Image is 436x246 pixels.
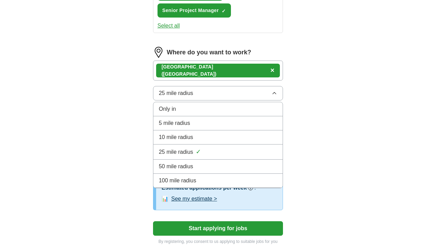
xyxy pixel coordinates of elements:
button: See my estimate > [171,195,217,203]
span: ✓ [196,147,201,157]
button: Start applying for jobs [153,221,283,236]
span: 5 mile radius [159,119,190,127]
p: By registering, you consent to us applying to suitable jobs for you [153,238,283,245]
span: Senior Project Manager [162,7,219,14]
button: Select all [158,22,180,30]
button: 25 mile radius [153,86,283,100]
span: 10 mile radius [159,133,193,141]
img: location.png [153,47,164,58]
span: 📊 [162,195,169,203]
span: Only in [159,105,176,113]
button: Senior Project Manager✓ [158,3,231,18]
button: × [271,65,275,76]
span: ([GEOGRAPHIC_DATA]) [162,71,216,77]
label: Where do you want to work? [167,48,251,57]
span: 25 mile radius [159,89,193,97]
span: ✓ [222,8,226,14]
span: 100 mile radius [159,177,196,185]
strong: [GEOGRAPHIC_DATA] [162,64,213,69]
span: × [271,66,275,74]
span: 50 mile radius [159,162,193,171]
span: 25 mile radius [159,148,193,156]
